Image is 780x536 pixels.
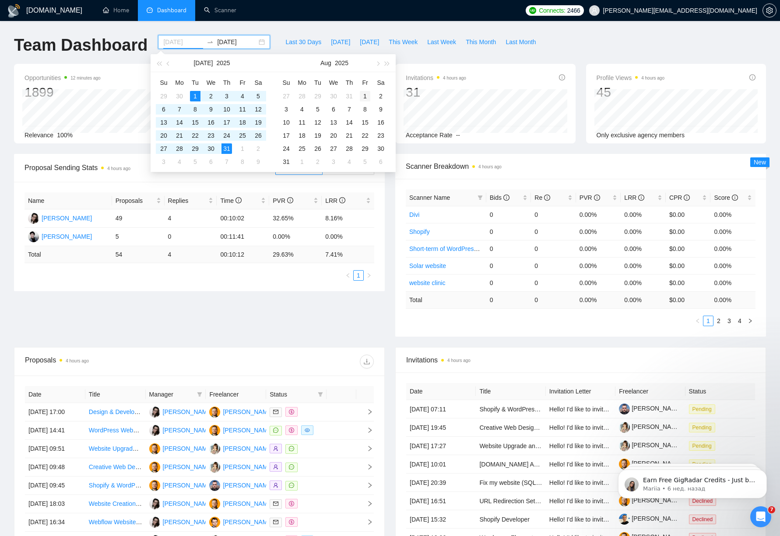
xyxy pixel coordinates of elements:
td: 2025-07-16 [203,116,219,129]
td: 2025-07-05 [250,90,266,103]
span: filter [318,392,323,397]
span: [DATE] [331,37,350,47]
a: PK[PERSON_NAME] [149,408,213,415]
img: AC [209,425,220,436]
a: Shopify & WordPress Developers Wanted | Ongoing Website Projects | Fixed-Price Per Project [479,406,736,413]
div: 2 [376,91,386,101]
div: [PERSON_NAME] [223,517,273,527]
td: 2025-07-08 [187,103,203,116]
span: Profile Views [597,73,665,83]
a: Declined [689,515,720,522]
td: 2025-07-09 [203,103,219,116]
div: 25 [237,130,248,141]
td: 2025-07-29 [310,90,326,103]
a: PK[PERSON_NAME] [149,426,213,433]
li: 1 [703,316,713,326]
div: 20 [328,130,339,141]
a: setting [762,7,776,14]
div: [PERSON_NAME] [42,232,92,241]
a: Website Creation Specialist Needed [89,500,187,507]
th: Su [278,76,294,90]
td: 2025-08-18 [294,129,310,142]
td: 2025-07-28 [294,90,310,103]
div: message notification from Mariia, 6 нед. назад. Earn Free GigRadar Credits - Just by Sharing Your... [13,18,162,47]
td: 2025-07-26 [250,129,266,142]
div: 11 [237,104,248,115]
a: [PERSON_NAME] [619,405,682,412]
span: filter [195,388,204,401]
img: c1FPyWJv72u00IuGE-rFWc_nOMMujRa9OLTtbwK-B3KgiT3tfDC0B8j8lqgVbyDOxE [619,422,630,433]
span: to [207,38,214,45]
button: [DATE] [355,35,384,49]
li: 4 [734,316,745,326]
span: left [345,273,351,278]
td: 2025-07-12 [250,103,266,116]
a: Shopify & WordPress Developers Wanted | Ongoing Website Projects | Fixed-Price Per Project [89,482,346,489]
img: AC [209,407,220,418]
td: 2025-08-04 [294,103,310,116]
li: 1 [353,270,364,281]
a: homeHome [103,7,129,14]
div: 1899 [25,84,101,101]
td: 2025-07-02 [203,90,219,103]
button: download [360,355,374,369]
a: VS[PERSON_NAME] [209,445,273,452]
div: 1 [360,91,370,101]
a: Pending [689,442,719,449]
span: right [366,273,372,278]
span: filter [316,388,325,401]
span: Connects: [539,6,565,15]
span: swap-right [207,38,214,45]
span: -- [456,132,460,139]
div: [PERSON_NAME] [163,480,213,490]
th: Th [341,76,357,90]
div: 7 [344,104,355,115]
iframe: Intercom live chat [750,506,771,527]
div: 5 [253,91,264,101]
a: Pending [689,424,719,431]
a: AC[PERSON_NAME] [149,481,213,488]
div: 10 [281,117,292,128]
span: info-circle [559,74,565,80]
td: 2025-06-30 [172,90,187,103]
td: 2025-07-03 [219,90,235,103]
div: 13 [158,117,169,128]
div: 10 [221,104,232,115]
button: Last Month [501,35,541,49]
div: 28 [297,91,307,101]
span: Earn Free GigRadar Credits - Just by Sharing Your Story! 💬 Want more credits for sending proposal... [38,25,151,241]
button: Aug [320,54,331,72]
div: 31 [406,84,466,101]
div: 15 [190,117,200,128]
div: 3 [281,104,292,115]
div: 18 [297,130,307,141]
input: End date [217,37,257,47]
button: Last 30 Days [281,35,326,49]
div: 22 [190,130,200,141]
span: filter [478,195,483,200]
span: Pending [689,404,715,414]
td: 2025-08-12 [310,116,326,129]
td: 2025-08-03 [278,103,294,116]
a: OK[PERSON_NAME] [28,233,92,240]
th: Fr [235,76,250,90]
span: download [360,358,373,365]
div: 30 [174,91,185,101]
div: 18 [237,117,248,128]
a: 1 [354,271,363,280]
div: 6 [158,104,169,115]
img: PK [149,498,160,509]
a: Webflow Website Redesign and Build [89,519,191,526]
a: AC[PERSON_NAME] [209,426,273,433]
a: [PERSON_NAME] [619,423,682,430]
div: 11 [297,117,307,128]
img: PK [28,213,39,224]
td: 2025-07-15 [187,116,203,129]
th: Fr [357,76,373,90]
span: message [289,464,294,470]
time: 4 hours ago [443,76,466,80]
div: 27 [281,91,292,101]
th: Tu [310,76,326,90]
div: 4 [237,91,248,101]
a: SG[PERSON_NAME] [209,518,273,525]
